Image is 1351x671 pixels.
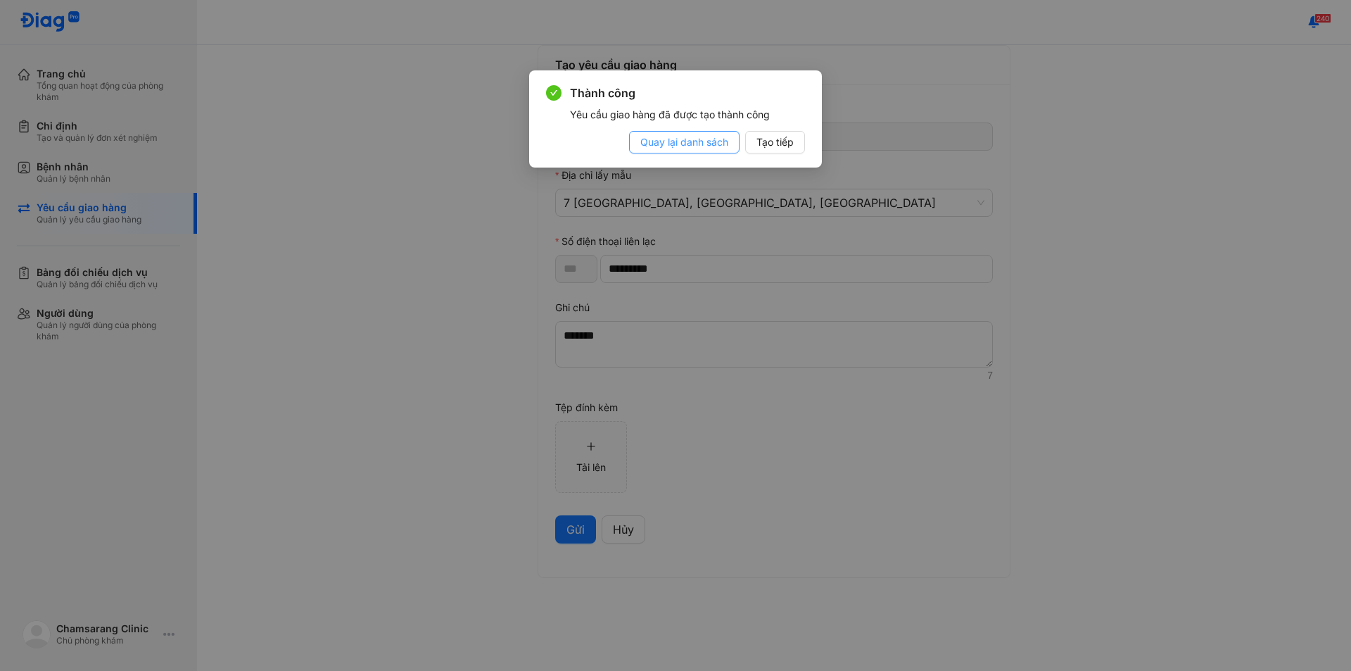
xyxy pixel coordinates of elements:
[570,84,805,101] span: Thành công
[629,131,740,153] button: Quay lại danh sách
[546,85,562,101] span: check-circle
[745,131,805,153] button: Tạo tiếp
[640,134,728,150] span: Quay lại danh sách
[570,107,805,123] div: Yêu cầu giao hàng đã được tạo thành công
[756,134,794,150] span: Tạo tiếp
